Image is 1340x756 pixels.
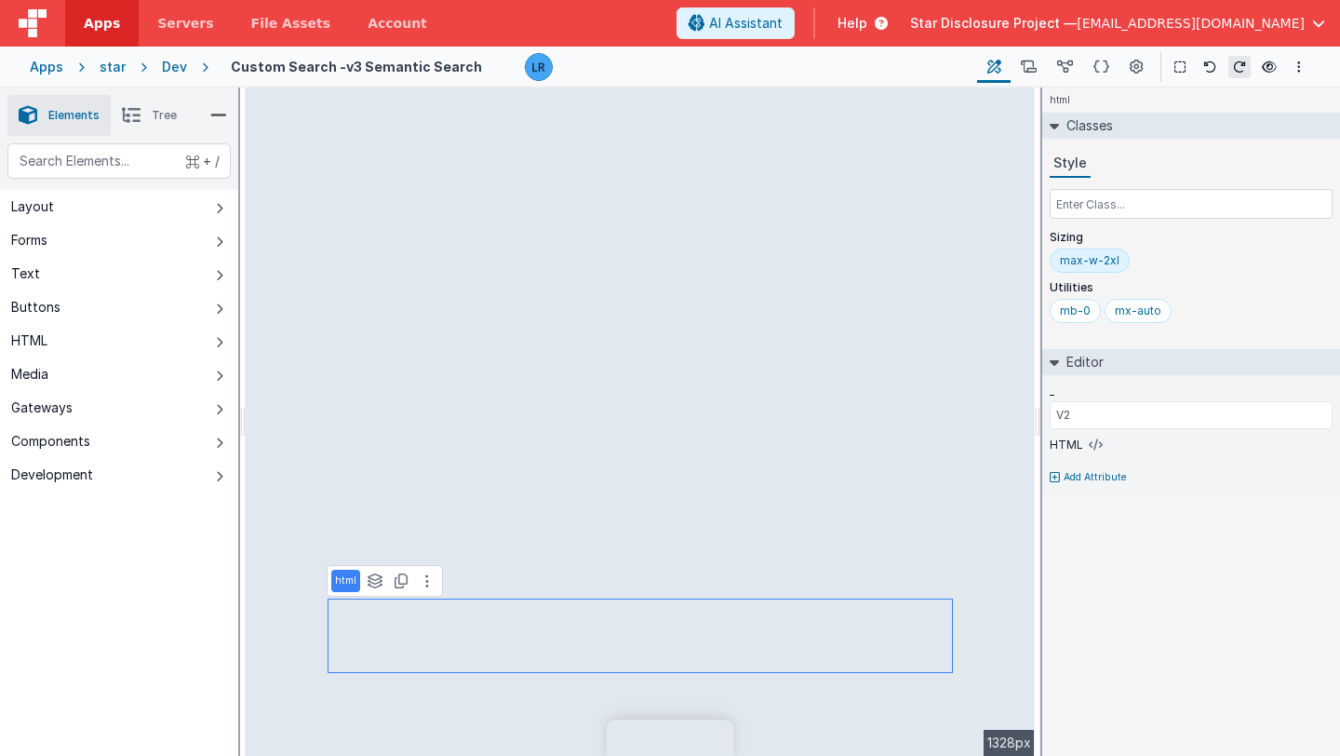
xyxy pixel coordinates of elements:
[1050,384,1054,398] label: _
[1059,113,1113,139] h2: Classes
[1064,470,1127,485] p: Add Attribute
[1050,280,1333,295] p: Utilities
[1288,56,1310,78] button: Options
[837,14,867,33] span: Help
[1050,438,1083,452] label: HTML
[246,88,1035,756] div: -->
[84,14,120,33] span: Apps
[1059,349,1104,375] h2: Editor
[1050,230,1333,245] p: Sizing
[30,58,63,76] div: Apps
[157,14,213,33] span: Servers
[7,143,231,179] input: Search Elements...
[11,264,40,283] div: Text
[251,14,331,33] span: File Assets
[11,298,60,317] div: Buttons
[11,331,47,350] div: HTML
[526,54,552,80] img: 0cc89ea87d3ef7af341bf65f2365a7ce
[335,574,356,588] p: html
[709,14,783,33] span: AI Assistant
[677,7,795,39] button: AI Assistant
[984,730,1035,756] div: 1328px
[910,14,1325,33] button: Star Disclosure Project — [EMAIL_ADDRESS][DOMAIN_NAME]
[11,231,47,250] div: Forms
[1050,150,1091,178] button: Style
[11,197,54,216] div: Layout
[1042,88,1078,113] h4: html
[162,58,187,76] div: Dev
[910,14,1077,33] span: Star Disclosure Project —
[11,398,73,417] div: Gateways
[186,143,220,179] span: + /
[231,60,482,74] h4: Custom Search -v3 Semantic Search
[1077,14,1305,33] span: [EMAIL_ADDRESS][DOMAIN_NAME]
[1060,304,1091,318] div: mb-0
[1050,470,1333,485] button: Add Attribute
[1050,189,1333,219] input: Enter Class...
[11,432,90,451] div: Components
[100,58,126,76] div: star
[11,365,48,384] div: Media
[1060,253,1119,268] div: max-w-2xl
[11,466,93,484] div: Development
[1115,304,1161,318] div: mx-auto
[48,108,100,123] span: Elements
[152,108,177,123] span: Tree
